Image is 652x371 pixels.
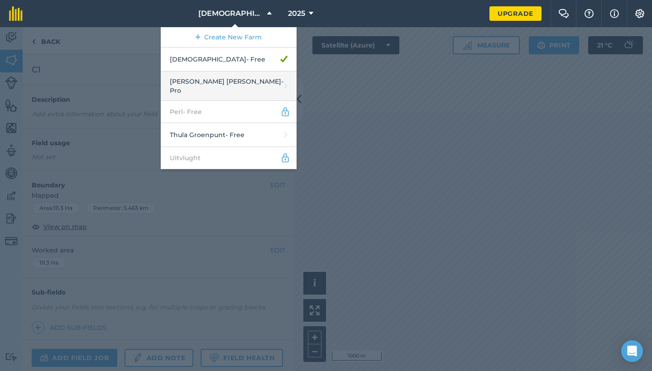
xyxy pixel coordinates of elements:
[280,152,290,163] img: svg+xml;base64,PD94bWwgdmVyc2lvbj0iMS4wIiBlbmNvZGluZz0idXRmLTgiPz4KPCEtLSBHZW5lcmF0b3I6IEFkb2JlIE...
[161,27,297,48] a: Create New Farm
[489,6,542,21] a: Upgrade
[161,71,297,101] a: [PERSON_NAME] [PERSON_NAME]- Pro
[161,101,297,123] a: Perl- Free
[621,340,643,362] div: Open Intercom Messenger
[288,8,305,19] span: 2025
[161,147,297,169] a: Uitvlught
[161,48,297,71] a: [DEMOGRAPHIC_DATA]- Free
[558,9,569,18] img: Two speech bubbles overlapping with the left bubble in the forefront
[610,8,619,19] img: svg+xml;base64,PHN2ZyB4bWxucz0iaHR0cDovL3d3dy53My5vcmcvMjAwMC9zdmciIHdpZHRoPSIxNyIgaGVpZ2h0PSIxNy...
[161,123,297,147] a: Thula Groenpunt- Free
[634,9,645,18] img: A cog icon
[280,106,290,117] img: svg+xml;base64,PD94bWwgdmVyc2lvbj0iMS4wIiBlbmNvZGluZz0idXRmLTgiPz4KPCEtLSBHZW5lcmF0b3I6IEFkb2JlIE...
[9,6,23,21] img: fieldmargin Logo
[198,8,264,19] span: [DEMOGRAPHIC_DATA]
[584,9,594,18] img: A question mark icon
